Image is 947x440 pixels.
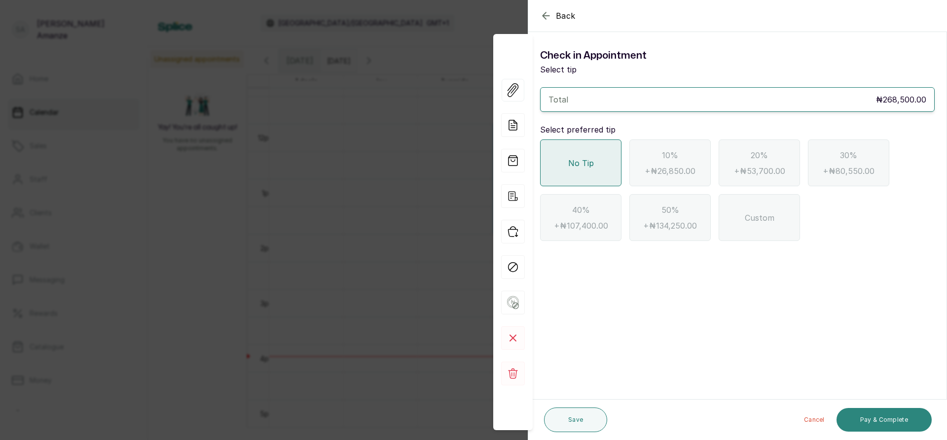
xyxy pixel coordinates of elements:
p: ₦268,500.00 [876,94,926,105]
p: Total [548,94,568,105]
h1: Check in Appointment [540,48,737,64]
button: Save [544,407,607,432]
button: Pay & Complete [837,408,932,432]
span: 40% [572,204,590,216]
span: Custom [745,212,774,224]
span: 10% [662,149,678,161]
span: + ₦53,700.00 [734,165,785,177]
span: Back [556,10,576,22]
span: + ₦134,250.00 [643,220,697,232]
span: 30% [840,149,857,161]
span: 50% [661,204,679,216]
p: Select preferred tip [540,124,935,135]
p: Select tip [540,64,737,75]
span: + ₦107,400.00 [554,220,608,232]
span: 20% [751,149,768,161]
span: No Tip [568,157,594,169]
button: Cancel [796,408,833,432]
span: + ₦80,550.00 [823,165,874,177]
span: + ₦26,850.00 [645,165,695,177]
button: Back [540,10,576,22]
